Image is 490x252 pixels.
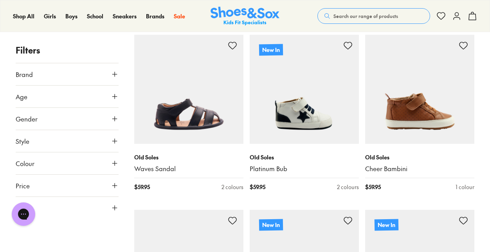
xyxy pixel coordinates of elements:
a: Boys [65,12,77,20]
a: Waves Sandal [134,164,243,173]
span: Colour [16,159,34,168]
button: Style [16,130,119,152]
a: Shoes & Sox [211,7,279,26]
span: $ 59.95 [365,183,381,191]
div: 2 colours [222,183,243,191]
span: Age [16,92,27,101]
p: Old Soles [134,153,243,161]
p: Old Soles [365,153,474,161]
button: Age [16,86,119,107]
a: Sneakers [113,12,137,20]
a: New In [250,35,359,144]
button: Colour [16,152,119,174]
span: Search our range of products [333,13,398,20]
p: New In [375,219,398,231]
button: Brand [16,63,119,85]
a: School [87,12,103,20]
span: $ 59.95 [250,183,265,191]
img: SNS_Logo_Responsive.svg [211,7,279,26]
button: Price [16,175,119,197]
span: Style [16,136,29,146]
p: New In [259,219,283,231]
a: Cheer Bambini [365,164,474,173]
button: Gender [16,108,119,130]
button: Size [16,197,119,219]
p: Old Soles [250,153,359,161]
a: Platinum Bub [250,164,359,173]
a: Girls [44,12,56,20]
span: Brand [16,70,33,79]
p: New In [259,44,283,56]
div: 1 colour [456,183,474,191]
button: Search our range of products [317,8,430,24]
a: Brands [146,12,164,20]
iframe: Gorgias live chat messenger [8,200,39,229]
p: Filters [16,44,119,57]
a: Sale [174,12,185,20]
span: $ 59.95 [134,183,150,191]
span: Gender [16,114,38,123]
span: Price [16,181,30,190]
div: 2 colours [337,183,359,191]
a: Shop All [13,12,34,20]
